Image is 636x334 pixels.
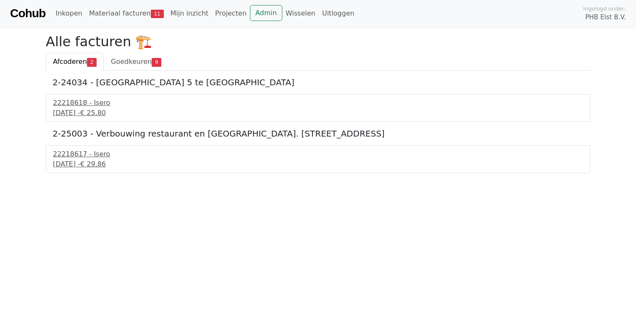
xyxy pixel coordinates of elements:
span: PHB Elst B.V. [585,13,626,22]
a: 22218617 - Isero[DATE] -€ 29,86 [53,149,583,169]
span: Afcoderen [53,58,87,66]
div: 22218617 - Isero [53,149,583,159]
span: 11 [151,10,164,18]
a: Admin [250,5,282,21]
div: 22218618 - Isero [53,98,583,108]
span: Ingelogd onder: [583,5,626,13]
span: € 29,86 [80,160,106,168]
h2: Alle facturen 🏗️ [46,34,590,50]
span: 2 [87,58,97,66]
div: [DATE] - [53,108,583,118]
a: Mijn inzicht [167,5,212,22]
a: Afcoderen2 [46,53,104,71]
div: [DATE] - [53,159,583,169]
a: Goedkeuren9 [104,53,168,71]
h5: 2-25003 - Verbouwing restaurant en [GEOGRAPHIC_DATA]. [STREET_ADDRESS] [53,129,583,139]
a: Uitloggen [319,5,358,22]
a: Projecten [212,5,250,22]
a: Wisselen [282,5,319,22]
span: Goedkeuren [111,58,152,66]
span: 9 [152,58,161,66]
a: Cohub [10,3,45,24]
span: € 25,80 [80,109,106,117]
a: Inkopen [52,5,85,22]
a: Materiaal facturen11 [86,5,167,22]
h5: 2-24034 - [GEOGRAPHIC_DATA] 5 te [GEOGRAPHIC_DATA] [53,77,583,87]
a: 22218618 - Isero[DATE] -€ 25,80 [53,98,583,118]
